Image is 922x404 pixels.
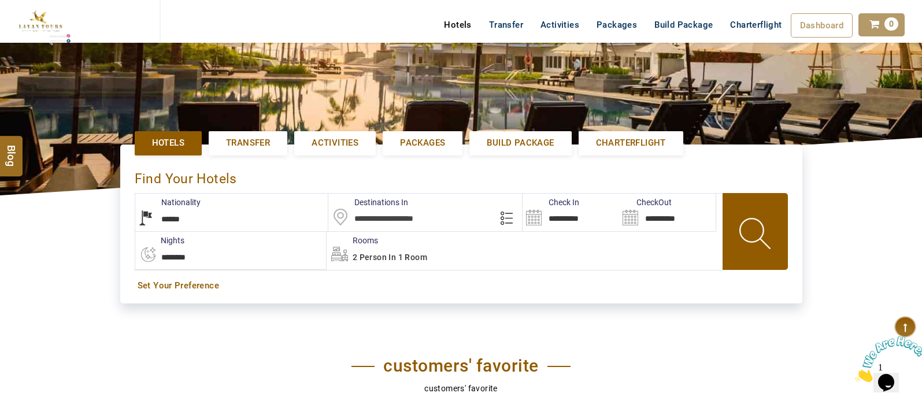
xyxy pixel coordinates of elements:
[588,13,646,36] a: Packages
[5,5,76,50] img: Chat attention grabber
[721,13,790,36] a: Charterflight
[800,20,844,31] span: Dashboard
[138,280,785,292] a: Set Your Preference
[884,17,898,31] span: 0
[487,137,554,149] span: Build Package
[209,131,287,155] a: Transfer
[646,13,721,36] a: Build Package
[619,197,672,208] label: CheckOut
[469,131,571,155] a: Build Package
[294,131,376,155] a: Activities
[351,355,571,376] h2: customers' favorite
[152,137,184,149] span: Hotels
[327,235,378,246] label: Rooms
[579,131,683,155] a: Charterflight
[596,137,666,149] span: Charterflight
[383,131,462,155] a: Packages
[135,235,184,246] label: nights
[523,197,579,208] label: Check In
[619,194,716,231] input: Search
[400,137,445,149] span: Packages
[730,20,782,30] span: Charterflight
[9,5,72,49] img: The Royal Line Holidays
[226,137,270,149] span: Transfer
[312,137,358,149] span: Activities
[135,131,202,155] a: Hotels
[328,197,408,208] label: Destinations In
[353,253,427,262] span: 2 Person in 1 Room
[435,13,480,36] a: Hotels
[523,194,619,231] input: Search
[138,382,785,395] p: customers' favorite
[5,5,9,14] span: 1
[532,13,588,36] a: Activities
[858,13,905,36] a: 0
[850,332,922,387] iframe: chat widget
[135,159,788,193] div: Find Your Hotels
[4,144,19,154] span: Blog
[135,197,201,208] label: Nationality
[480,13,532,36] a: Transfer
